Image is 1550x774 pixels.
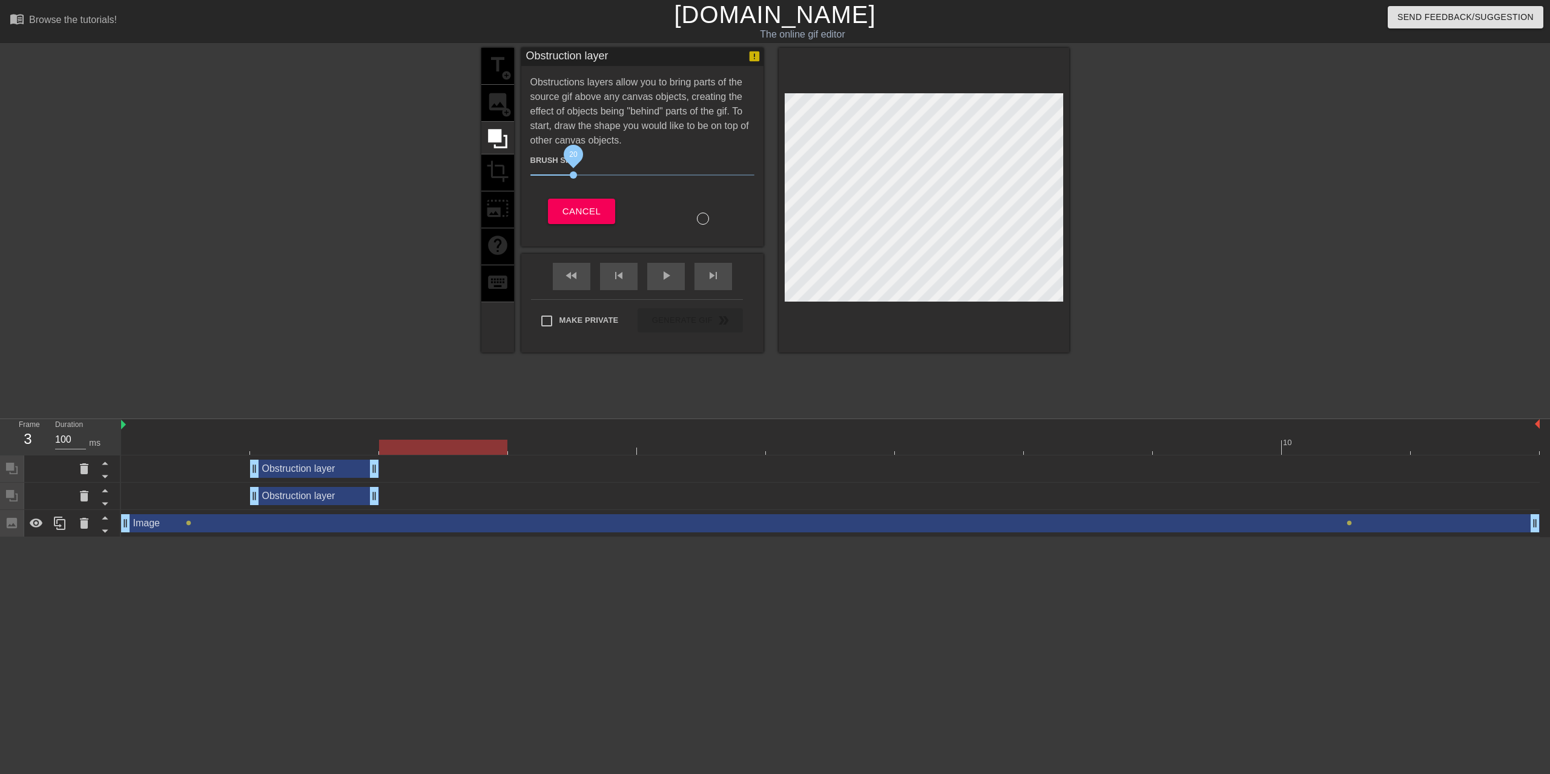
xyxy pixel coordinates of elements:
[10,12,117,30] a: Browse the tutorials!
[706,268,721,283] span: skip_next
[248,490,260,502] span: drag_handle
[1535,419,1540,429] img: bound-end.png
[10,12,24,26] span: menu_book
[530,75,754,225] div: Obstructions layers allow you to bring parts of the source gif above any canvas objects, creating...
[1529,517,1541,529] span: drag_handle
[1347,520,1352,526] span: lens
[186,520,191,526] span: lens
[564,268,579,283] span: fast_rewind
[55,422,83,429] label: Duration
[548,199,615,224] button: Cancel
[10,419,46,454] div: Frame
[1397,10,1534,25] span: Send Feedback/Suggestion
[248,463,260,475] span: drag_handle
[530,154,578,167] label: Brush Size
[89,437,101,449] div: ms
[526,48,608,66] div: Obstruction layer
[612,268,626,283] span: skip_previous
[19,428,37,450] div: 3
[119,517,131,529] span: drag_handle
[523,27,1082,42] div: The online gif editor
[1388,6,1543,28] button: Send Feedback/Suggestion
[659,268,673,283] span: play_arrow
[569,150,578,158] span: 20
[29,15,117,25] div: Browse the tutorials!
[559,314,619,326] span: Make Private
[562,203,601,219] span: Cancel
[674,1,876,28] a: [DOMAIN_NAME]
[368,463,380,475] span: drag_handle
[368,490,380,502] span: drag_handle
[1283,437,1294,449] div: 10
